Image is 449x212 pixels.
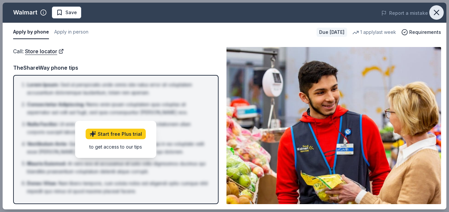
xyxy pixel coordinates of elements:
[25,47,64,56] a: Store locator
[27,161,66,166] span: Mauris Euismod :
[27,81,209,97] li: Sed ut perspiciatis unde omnis iste natus error sit voluptatem accusantium doloremque laudantium,...
[27,160,209,176] li: At vero eos et accusamus et iusto odio dignissimos ducimus qui blanditiis praesentium voluptatum ...
[352,28,396,36] div: 1 apply last week
[13,47,219,56] div: Call :
[381,9,428,17] button: Report a mistake
[13,63,219,72] div: TheShareWay phone tips
[27,102,85,107] span: Consectetur Adipiscing :
[27,140,209,156] li: Quis autem vel eum iure reprehenderit qui in ea voluptate velit esse [PERSON_NAME] nihil molestia...
[27,121,58,127] span: Nulla Facilisi :
[317,28,347,37] div: Due [DATE]
[52,7,81,18] button: Save
[27,120,209,136] li: Ut enim ad minima veniam, quis nostrum exercitationem ullam corporis suscipit laboriosam, nisi ut...
[86,129,146,139] a: Start free Plus trial
[27,180,57,186] span: Donec Vitae :
[65,9,77,16] span: Save
[54,25,88,39] button: Apply in person
[27,179,209,195] li: Nam libero tempore, cum soluta nobis est eligendi optio cumque nihil impedit quo minus id quod ma...
[409,28,441,36] span: Requirements
[13,25,49,39] button: Apply by phone
[27,101,209,116] li: Nemo enim ipsam voluptatem quia voluptas sit aspernatur aut odit aut fugit, sed quia consequuntur...
[226,47,441,204] img: Image for Walmart
[86,143,146,150] div: to get access to our tips
[13,7,37,18] div: Walmart
[27,82,59,87] span: Lorem Ipsum :
[27,141,68,147] span: Vestibulum Ante :
[401,28,441,36] button: Requirements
